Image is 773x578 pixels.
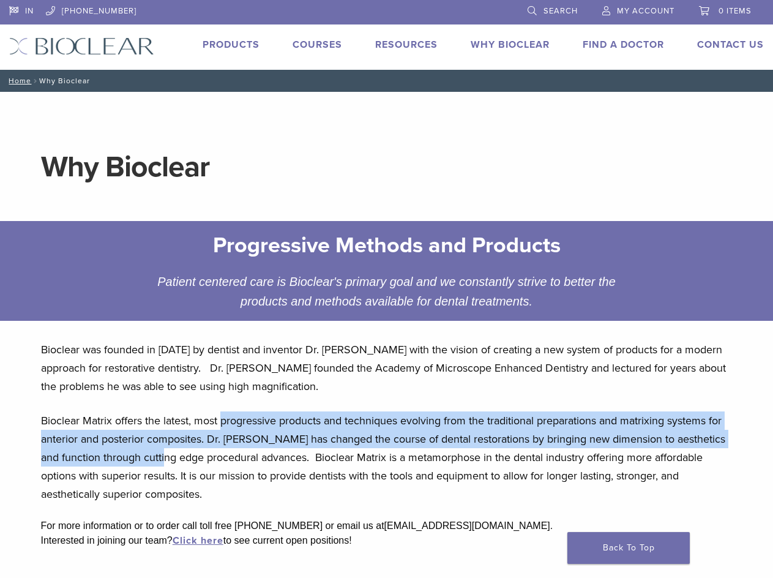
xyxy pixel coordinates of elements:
[9,37,154,55] img: Bioclear
[41,533,733,548] div: Interested in joining our team? to see current open positions!
[697,39,764,51] a: Contact Us
[293,39,342,51] a: Courses
[129,272,644,311] div: Patient centered care is Bioclear's primary goal and we constantly strive to better the products ...
[138,231,635,260] h2: Progressive Methods and Products
[41,519,733,533] div: For more information or to order call toll free [PHONE_NUMBER] or email us at [EMAIL_ADDRESS][DOM...
[5,5,128,18] button: View in [GEOGRAPHIC_DATA]
[5,18,191,112] iframe: profile
[203,39,260,51] a: Products
[31,78,39,84] span: /
[617,6,674,16] span: My Account
[471,39,550,51] a: Why Bioclear
[543,6,578,16] span: Search
[41,152,733,182] h1: Why Bioclear
[719,6,752,16] span: 0 items
[583,39,664,51] a: Find A Doctor
[5,77,31,85] a: Home
[41,340,733,396] p: Bioclear was founded in [DATE] by dentist and inventor Dr. [PERSON_NAME] with the vision of creat...
[41,411,733,503] p: Bioclear Matrix offers the latest, most progressive products and techniques evolving from the tra...
[375,39,438,51] a: Resources
[567,532,690,564] a: Back To Top
[173,535,223,547] a: Click here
